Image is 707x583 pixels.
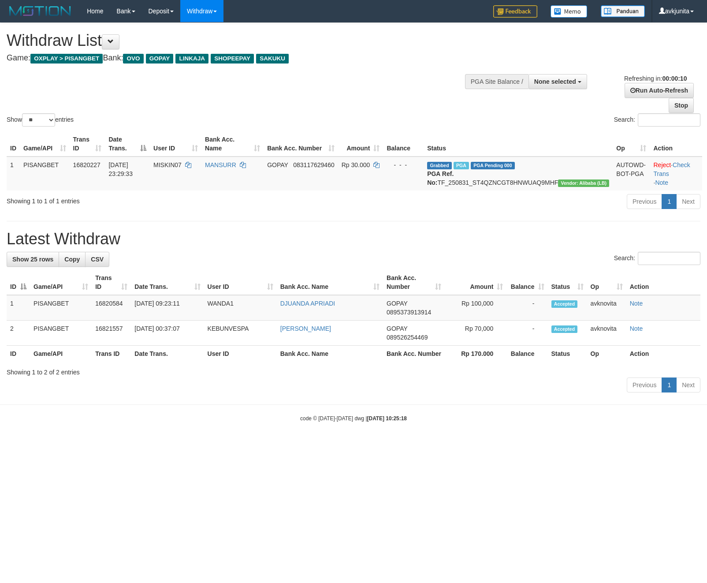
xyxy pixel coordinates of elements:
[655,179,668,186] a: Note
[7,193,288,206] div: Showing 1 to 1 of 1 entries
[7,252,59,267] a: Show 25 rows
[211,54,254,64] span: SHOPEEPAY
[669,98,694,113] a: Stop
[427,170,454,186] b: PGA Ref. No:
[387,334,428,341] span: Copy 089526254469 to clipboard
[650,131,702,157] th: Action
[387,325,407,332] span: GOPAY
[342,161,370,168] span: Rp 30.000
[7,364,700,377] div: Showing 1 to 2 of 2 entries
[650,157,702,191] td: · ·
[493,5,537,18] img: Feedback.jpg
[22,113,55,127] select: Showentries
[131,295,204,321] td: [DATE] 09:23:11
[626,270,700,295] th: Action
[92,270,131,295] th: Trans ID: activate to sort column ascending
[506,270,547,295] th: Balance: activate to sort column ascending
[91,256,104,263] span: CSV
[626,346,700,362] th: Action
[662,75,687,82] strong: 00:00:10
[506,321,547,346] td: -
[506,295,547,321] td: -
[20,131,70,157] th: Game/API: activate to sort column ascending
[528,74,587,89] button: None selected
[551,300,578,308] span: Accepted
[277,270,383,295] th: Bank Acc. Name: activate to sort column ascending
[30,346,92,362] th: Game/API
[7,346,30,362] th: ID
[7,295,30,321] td: 1
[454,162,469,169] span: Marked by avknovita
[12,256,53,263] span: Show 25 rows
[131,321,204,346] td: [DATE] 00:37:07
[7,113,74,127] label: Show entries
[662,194,677,209] a: 1
[293,161,334,168] span: Copy 083117629460 to clipboard
[205,161,236,168] a: MANSURR
[630,325,643,332] a: Note
[387,309,431,316] span: Copy 0895373913914 to clipboard
[587,321,626,346] td: avknovita
[638,252,700,265] input: Search:
[506,346,547,362] th: Balance
[445,270,506,295] th: Amount: activate to sort column ascending
[59,252,86,267] a: Copy
[551,5,588,18] img: Button%20Memo.svg
[7,230,700,248] h1: Latest Withdraw
[7,131,20,157] th: ID
[131,270,204,295] th: Date Trans.: activate to sort column ascending
[662,377,677,392] a: 1
[256,54,289,64] span: SAKUKU
[264,131,338,157] th: Bank Acc. Number: activate to sort column ascending
[367,415,407,422] strong: [DATE] 10:25:18
[548,346,587,362] th: Status
[548,270,587,295] th: Status: activate to sort column ascending
[7,4,74,18] img: MOTION_logo.png
[92,321,131,346] td: 16821557
[387,300,407,307] span: GOPAY
[30,270,92,295] th: Game/API: activate to sort column ascending
[146,54,174,64] span: GOPAY
[85,252,109,267] a: CSV
[638,113,700,127] input: Search:
[676,194,700,209] a: Next
[424,131,613,157] th: Status
[587,270,626,295] th: Op: activate to sort column ascending
[7,32,462,49] h1: Withdraw List
[64,256,80,263] span: Copy
[7,157,20,191] td: 1
[267,161,288,168] span: GOPAY
[653,161,690,177] a: Check Trans
[280,300,335,307] a: DJUANDA APRIADI
[613,157,650,191] td: AUTOWD-BOT-PGA
[70,131,105,157] th: Trans ID: activate to sort column ascending
[108,161,133,177] span: [DATE] 23:29:33
[445,321,506,346] td: Rp 70,000
[280,325,331,332] a: [PERSON_NAME]
[427,162,452,169] span: Grabbed
[150,131,201,157] th: User ID: activate to sort column ascending
[105,131,150,157] th: Date Trans.: activate to sort column descending
[614,113,700,127] label: Search:
[551,325,578,333] span: Accepted
[383,270,445,295] th: Bank Acc. Number: activate to sort column ascending
[30,321,92,346] td: PISANGBET
[30,54,103,64] span: OXPLAY > PISANGBET
[601,5,645,17] img: panduan.png
[131,346,204,362] th: Date Trans.
[587,346,626,362] th: Op
[613,131,650,157] th: Op: activate to sort column ascending
[383,131,424,157] th: Balance
[204,321,277,346] td: KEBUNVESPA
[204,295,277,321] td: WANDA1
[338,131,383,157] th: Amount: activate to sort column ascending
[201,131,264,157] th: Bank Acc. Name: activate to sort column ascending
[653,161,671,168] a: Reject
[204,270,277,295] th: User ID: activate to sort column ascending
[558,179,609,187] span: Vendor URL: https://dashboard.q2checkout.com/secure
[175,54,208,64] span: LINKAJA
[7,54,462,63] h4: Game: Bank:
[625,83,694,98] a: Run Auto-Refresh
[445,295,506,321] td: Rp 100,000
[73,161,100,168] span: 16820227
